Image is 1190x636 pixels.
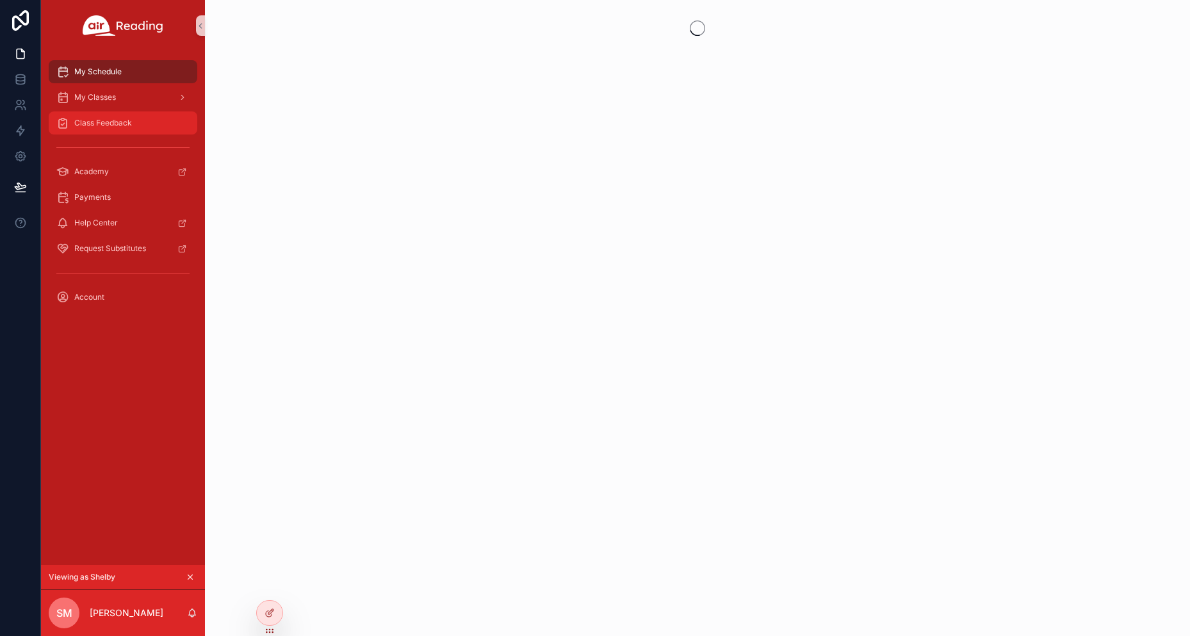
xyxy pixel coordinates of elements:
span: Account [74,292,104,302]
span: Viewing as Shelby [49,572,115,582]
span: Request Substitutes [74,243,146,254]
span: Academy [74,167,109,177]
span: My Classes [74,92,116,102]
span: SM [56,605,72,621]
a: Help Center [49,211,197,234]
img: App logo [83,15,163,36]
span: Class Feedback [74,118,132,128]
a: Academy [49,160,197,183]
span: Help Center [74,218,118,228]
a: Request Substitutes [49,237,197,260]
div: scrollable content [41,51,205,325]
a: Payments [49,186,197,209]
a: My Schedule [49,60,197,83]
p: [PERSON_NAME] [90,607,163,619]
a: My Classes [49,86,197,109]
span: My Schedule [74,67,122,77]
a: Account [49,286,197,309]
span: Payments [74,192,111,202]
a: Class Feedback [49,111,197,135]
